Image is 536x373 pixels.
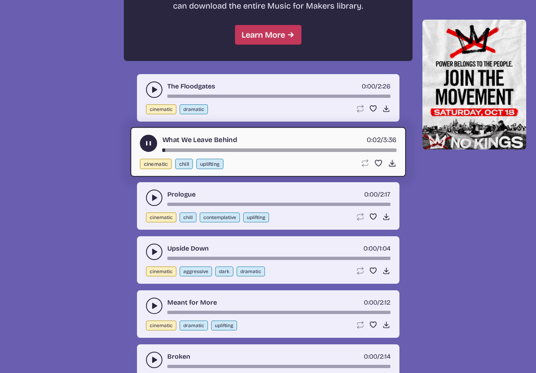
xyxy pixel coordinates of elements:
button: Favorite [369,267,377,275]
button: chill [175,159,193,169]
button: Loop [356,104,364,113]
div: song-time-bar [167,203,390,206]
button: play-pause toggle [146,298,162,314]
button: dramatic [180,321,208,330]
div: / [363,244,390,253]
div: song-time-bar [167,257,390,260]
button: play-pause toggle [140,135,157,152]
a: Broken [167,352,190,362]
span: timer [364,353,377,360]
div: song-time-bar [162,149,396,152]
button: Favorite [374,159,383,167]
button: Loop [356,212,364,221]
a: Upside Down [167,244,209,253]
button: cinematic [146,104,176,114]
button: play-pause toggle [146,352,162,368]
button: Favorite [369,104,377,113]
span: 2:12 [380,298,390,306]
span: timer [364,298,377,306]
button: Loop [360,159,369,167]
img: Help save our democracy! [422,20,527,149]
button: Favorite [369,212,377,221]
button: chill [180,212,196,222]
button: dark [215,267,233,276]
button: play-pause toggle [146,81,162,98]
button: cinematic [146,321,176,330]
span: 2:14 [380,353,390,360]
button: contemplative [200,212,240,222]
div: song-time-bar [167,95,390,98]
button: cinematic [146,212,176,222]
div: / [367,135,396,145]
button: play-pause toggle [146,190,162,206]
a: The Floodgates [167,81,215,91]
a: What We Leave Behind [162,135,237,145]
button: uplifting [196,159,223,169]
div: / [364,352,390,362]
div: song-time-bar [167,365,390,368]
button: Loop [356,267,364,275]
span: timer [367,136,381,144]
button: Favorite [369,321,377,329]
span: 1:04 [379,244,390,252]
button: dramatic [237,267,265,276]
button: play-pause toggle [146,244,162,260]
a: Meant for More [167,298,217,307]
a: Learn More [235,25,301,45]
button: aggressive [180,267,212,276]
button: dramatic [180,104,208,114]
div: / [364,298,390,307]
span: 3:36 [383,136,397,144]
a: Prologue [167,190,196,199]
button: cinematic [140,159,172,169]
span: 2:26 [378,82,390,90]
div: / [364,190,390,199]
button: Loop [356,321,364,329]
span: 2:17 [380,190,390,198]
button: cinematic [146,267,176,276]
span: timer [363,244,377,252]
button: uplifting [211,321,237,330]
div: song-time-bar [167,311,390,314]
span: timer [362,82,375,90]
button: uplifting [243,212,269,222]
span: timer [364,190,378,198]
div: / [362,81,390,91]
